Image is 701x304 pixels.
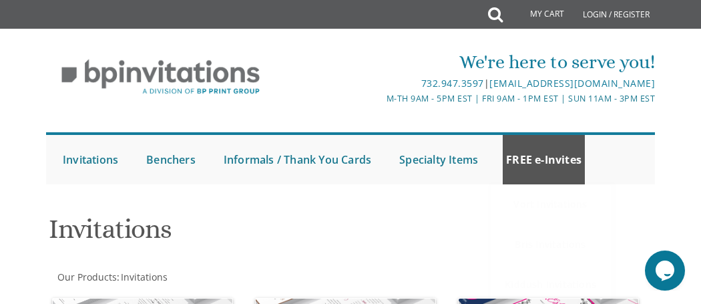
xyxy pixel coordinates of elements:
span: Invitations [121,271,168,283]
a: My Cart [501,1,573,28]
a: Bris Invitations [491,224,611,265]
a: Specialty Items [396,135,481,184]
a: Vort Invitations [491,184,611,224]
a: Our Products [56,271,117,283]
div: We're here to serve you! [250,49,655,75]
a: FREE e-Invites [503,135,585,184]
a: Invitations [120,271,168,283]
div: | [250,75,655,92]
a: Benchers [143,135,199,184]
iframe: chat widget [645,251,688,291]
div: M-Th 9am - 5pm EST | Fri 9am - 1pm EST | Sun 11am - 3pm EST [250,92,655,106]
a: [EMAIL_ADDRESS][DOMAIN_NAME] [489,77,655,90]
div: : [46,271,655,284]
img: BP Invitation Loft [46,49,275,105]
a: Invitations [59,135,122,184]
a: Informals / Thank You Cards [220,135,375,184]
h1: Invitations [49,214,652,254]
a: 732.947.3597 [421,77,484,90]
